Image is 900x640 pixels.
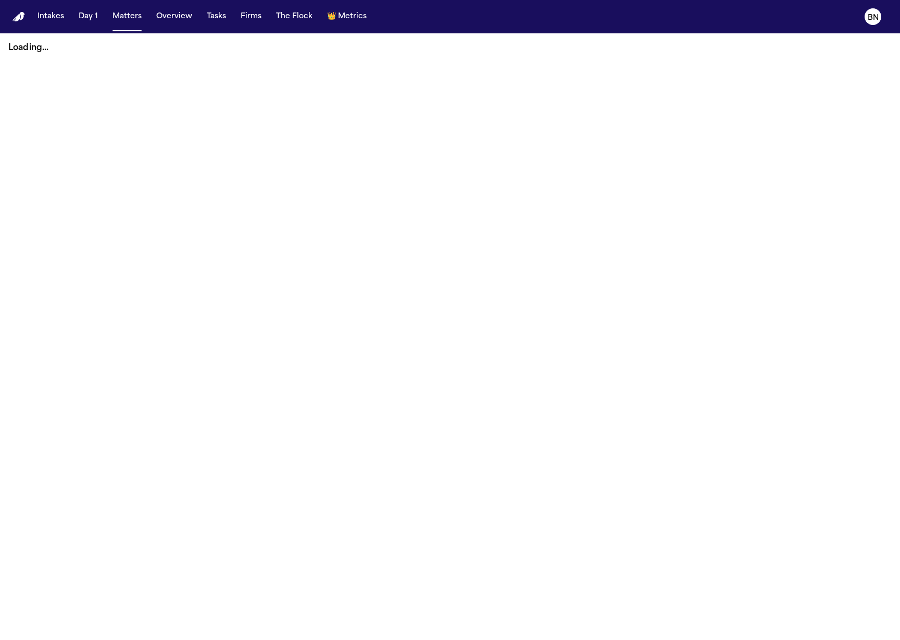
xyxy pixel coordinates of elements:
button: Intakes [33,7,68,26]
a: Home [12,12,25,22]
p: Loading... [8,42,892,54]
button: Overview [152,7,196,26]
img: Finch Logo [12,12,25,22]
button: Tasks [203,7,230,26]
button: The Flock [272,7,317,26]
button: crownMetrics [323,7,371,26]
button: Matters [108,7,146,26]
button: Day 1 [74,7,102,26]
button: Firms [236,7,266,26]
